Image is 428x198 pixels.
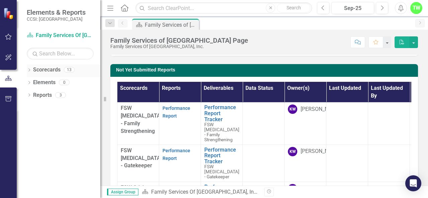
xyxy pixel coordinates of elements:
[64,67,75,73] div: 13
[110,37,248,44] div: Family Services of [GEOGRAPHIC_DATA] Page
[204,147,239,165] a: Performance Report Tracker
[163,185,190,198] a: Performance Report
[331,2,374,14] button: Sep-25
[163,106,190,119] a: Performance Report
[27,32,94,39] a: Family Services Of [GEOGRAPHIC_DATA], Inc.
[142,188,259,196] div: »
[204,164,239,179] span: FSW [MEDICAL_DATA] - Gatekeeper
[301,148,341,155] div: [PERSON_NAME]
[116,67,415,72] h3: Not Yet Submitted Reports
[121,147,162,169] span: FSW [MEDICAL_DATA] - Gatekeeper
[145,21,197,29] div: Family Services of [GEOGRAPHIC_DATA] Page
[201,145,243,182] td: Double-Click to Edit Right Click for Context Menu
[110,44,248,49] div: Family Services Of [GEOGRAPHIC_DATA], Inc.
[301,106,341,113] div: [PERSON_NAME]
[121,105,162,134] span: FSW [MEDICAL_DATA] - Family Strengthening
[107,189,138,195] span: Assign Group
[33,79,56,86] a: Elements
[151,189,258,195] a: Family Services Of [GEOGRAPHIC_DATA], Inc.
[287,5,301,10] span: Search
[410,2,422,14] button: TW
[204,105,239,122] a: Performance Report Tracker
[33,91,52,99] a: Reports
[33,66,61,74] a: Scorecards
[288,147,297,156] div: KW
[301,185,341,193] div: [PERSON_NAME]
[243,103,285,145] td: Double-Click to Edit
[55,92,66,98] div: 3
[27,8,86,16] span: Elements & Reports
[204,122,239,142] span: FSW [MEDICAL_DATA] - Family Strengthening
[135,2,312,14] input: Search ClearPoint...
[3,8,15,19] img: ClearPoint Strategy
[334,4,372,12] div: Sep-25
[27,48,94,59] input: Search Below...
[163,148,190,161] a: Performance Report
[201,103,243,145] td: Double-Click to Edit Right Click for Context Menu
[27,16,86,22] small: CCSI: [GEOGRAPHIC_DATA]
[243,145,285,182] td: Double-Click to Edit
[405,175,421,191] div: Open Intercom Messenger
[59,80,70,85] div: 0
[288,184,297,193] div: KW
[277,3,310,13] button: Search
[288,105,297,114] div: KW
